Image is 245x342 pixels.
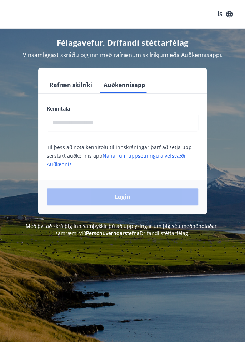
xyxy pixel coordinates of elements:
span: Til þess að nota kennitölu til innskráningar þarf að setja upp sérstakt auðkennis app [47,144,192,168]
a: Persónuverndarstefna [86,230,140,236]
label: Kennitala [47,105,198,112]
span: Með því að skrá þig inn samþykkir þú að upplýsingar um þig séu meðhöndlaðar í samræmi við Drífand... [26,223,220,236]
button: Auðkennisapp [101,76,148,93]
button: Rafræn skilríki [47,76,95,93]
span: Vinsamlegast skráðu þig inn með rafrænum skilríkjum eða Auðkennisappi. [23,51,222,59]
h4: Félagavefur, Drífandi stéttarfélag [9,37,236,48]
button: ÍS [214,8,236,21]
a: Nánar um uppsetningu á vefsvæði Auðkennis [47,152,185,168]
